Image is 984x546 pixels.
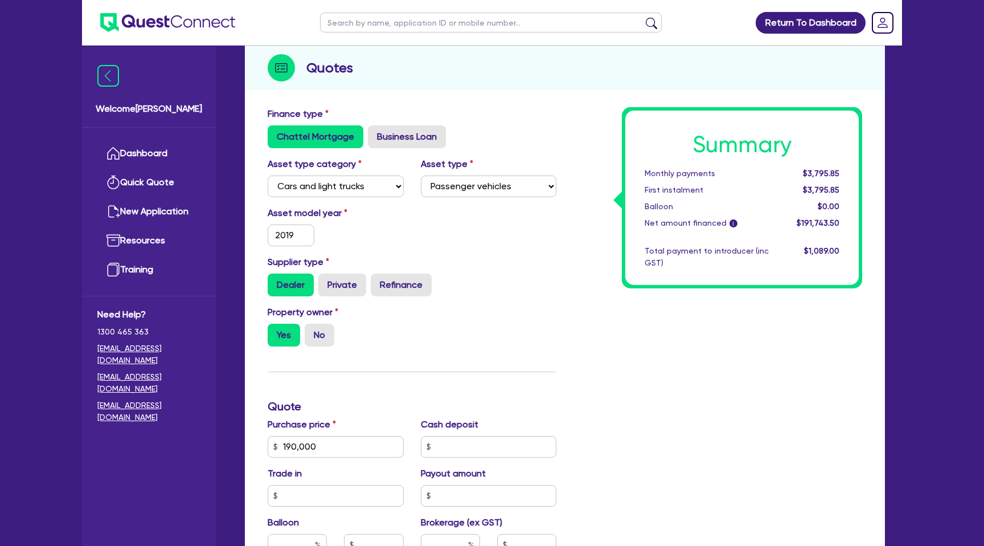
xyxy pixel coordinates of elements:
[268,274,314,296] label: Dealer
[368,125,446,148] label: Business Loan
[97,168,200,197] a: Quick Quote
[97,255,200,284] a: Training
[97,197,200,226] a: New Application
[421,418,478,431] label: Cash deposit
[97,343,200,366] a: [EMAIL_ADDRESS][DOMAIN_NAME]
[320,13,662,32] input: Search by name, application ID or mobile number...
[97,226,200,255] a: Resources
[106,205,120,218] img: new-application
[803,169,839,178] span: $3,795.85
[97,139,200,168] a: Dashboard
[106,234,120,247] img: resources
[636,245,777,269] div: Total payment to introducer (inc GST)
[756,12,866,34] a: Return To Dashboard
[268,467,302,480] label: Trade in
[106,263,120,276] img: training
[636,217,777,229] div: Net amount financed
[371,274,432,296] label: Refinance
[106,176,120,189] img: quick-quote
[636,168,777,180] div: Monthly payments
[97,371,200,395] a: [EMAIL_ADDRESS][DOMAIN_NAME]
[305,324,334,347] label: No
[268,324,300,347] label: Yes
[268,125,363,148] label: Chattel Mortgage
[268,418,336,431] label: Purchase price
[636,184,777,196] div: First instalment
[306,58,353,78] h2: Quotes
[818,202,839,211] span: $0.00
[729,219,737,227] span: i
[268,157,362,171] label: Asset type category
[97,65,119,87] img: icon-menu-close
[259,206,412,220] label: Asset model year
[421,467,486,480] label: Payout amount
[421,157,473,171] label: Asset type
[96,102,202,116] span: Welcome [PERSON_NAME]
[421,516,502,529] label: Brokerage (ex GST)
[268,54,295,82] img: step-icon
[636,201,777,213] div: Balloon
[268,255,329,269] label: Supplier type
[804,246,839,255] span: $1,089.00
[868,8,897,38] a: Dropdown toggle
[97,400,200,423] a: [EMAIL_ADDRESS][DOMAIN_NAME]
[268,107,329,121] label: Finance type
[645,131,839,158] h1: Summary
[268,305,338,319] label: Property owner
[318,274,366,296] label: Private
[268,400,556,413] h3: Quote
[100,13,235,32] img: quest-connect-logo-blue
[97,326,200,338] span: 1300 465 363
[97,308,200,321] span: Need Help?
[803,185,839,194] span: $3,795.85
[268,516,299,529] label: Balloon
[797,218,839,227] span: $191,743.50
